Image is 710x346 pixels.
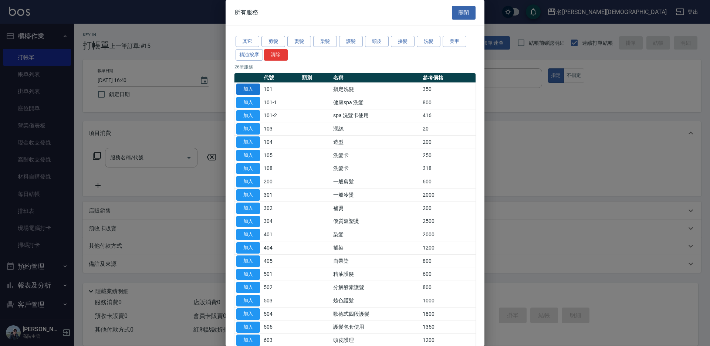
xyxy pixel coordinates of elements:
td: 104 [262,136,300,149]
button: 剪髮 [261,36,285,47]
td: 一般剪髮 [331,175,421,189]
button: 加入 [236,216,260,227]
td: 405 [262,254,300,268]
td: 1800 [421,307,476,320]
td: 200 [421,136,476,149]
td: 600 [421,175,476,189]
p: 26 筆服務 [234,64,476,70]
td: 2000 [421,228,476,241]
td: 一般冷燙 [331,189,421,202]
td: 250 [421,149,476,162]
td: 優質溫塑燙 [331,215,421,228]
button: 加入 [236,163,260,174]
td: 洗髮卡 [331,149,421,162]
button: 加入 [236,203,260,214]
td: 補染 [331,241,421,255]
td: 精油護髮 [331,268,421,281]
button: 洗髮 [417,36,440,47]
td: 炫色護髮 [331,294,421,308]
td: 318 [421,162,476,175]
td: 洗髮卡 [331,162,421,175]
td: 416 [421,109,476,122]
td: 800 [421,96,476,109]
td: 染髮 [331,228,421,241]
button: 清除 [264,49,288,61]
td: spa 洗髮卡使用 [331,109,421,122]
td: 504 [262,307,300,320]
td: 302 [262,201,300,215]
button: 加入 [236,97,260,108]
button: 加入 [236,308,260,320]
td: 800 [421,281,476,294]
button: 加入 [236,322,260,333]
td: 造型 [331,136,421,149]
td: 506 [262,320,300,334]
button: 加入 [236,136,260,148]
td: 分解酵素護髮 [331,281,421,294]
button: 加入 [236,269,260,280]
td: 20 [421,122,476,136]
th: 類別 [300,73,331,83]
td: 2000 [421,189,476,202]
button: 加入 [236,176,260,187]
button: 頭皮 [365,36,389,47]
button: 燙髮 [287,36,311,47]
td: 600 [421,268,476,281]
button: 精油按摩 [236,49,263,61]
td: 健康spa 洗髮 [331,96,421,109]
button: 加入 [236,255,260,267]
td: 350 [421,83,476,96]
td: 2500 [421,215,476,228]
td: 304 [262,215,300,228]
td: 歌德式四段護髮 [331,307,421,320]
td: 101-1 [262,96,300,109]
button: 護髮 [339,36,363,47]
td: 1200 [421,241,476,255]
button: 加入 [236,242,260,254]
td: 404 [262,241,300,255]
button: 加入 [236,282,260,293]
td: 指定洗髮 [331,83,421,96]
td: 800 [421,254,476,268]
button: 接髮 [391,36,415,47]
button: 加入 [236,123,260,135]
button: 染髮 [313,36,337,47]
td: 1350 [421,320,476,334]
button: 美甲 [443,36,466,47]
td: 401 [262,228,300,241]
td: 補燙 [331,201,421,215]
td: 503 [262,294,300,308]
button: 加入 [236,335,260,346]
span: 所有服務 [234,9,258,16]
button: 加入 [236,189,260,201]
td: 502 [262,281,300,294]
td: 105 [262,149,300,162]
td: 101-2 [262,109,300,122]
button: 關閉 [452,6,476,20]
td: 1000 [421,294,476,308]
td: 501 [262,268,300,281]
td: 101 [262,83,300,96]
button: 加入 [236,84,260,95]
button: 加入 [236,110,260,122]
td: 自帶染 [331,254,421,268]
th: 名稱 [331,73,421,83]
th: 參考價格 [421,73,476,83]
button: 其它 [236,36,259,47]
button: 加入 [236,295,260,306]
button: 加入 [236,150,260,161]
th: 代號 [262,73,300,83]
td: 301 [262,189,300,202]
td: 200 [421,201,476,215]
td: 護髮包套使用 [331,320,421,334]
button: 加入 [236,229,260,240]
td: 108 [262,162,300,175]
td: 潤絲 [331,122,421,136]
td: 103 [262,122,300,136]
td: 200 [262,175,300,189]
